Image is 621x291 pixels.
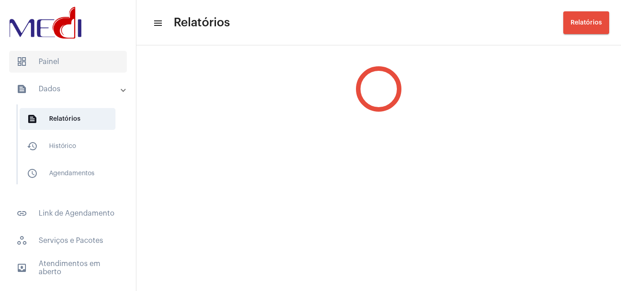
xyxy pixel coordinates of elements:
img: d3a1b5fa-500b-b90f-5a1c-719c20e9830b.png [7,5,84,41]
mat-icon: sidenav icon [16,84,27,94]
mat-icon: sidenav icon [153,18,162,29]
mat-icon: sidenav icon [16,262,27,273]
span: Painel [9,51,127,73]
mat-icon: sidenav icon [27,141,38,152]
button: Relatórios [563,11,609,34]
span: Serviços e Pacotes [9,230,127,252]
span: Relatórios [174,15,230,30]
span: Relatórios [20,108,115,130]
span: sidenav icon [16,56,27,67]
span: Agendamentos [20,163,115,184]
mat-icon: sidenav icon [27,113,38,124]
div: sidenav iconDados [5,100,136,197]
span: Link de Agendamento [9,202,127,224]
span: sidenav icon [16,235,27,246]
mat-expansion-panel-header: sidenav iconDados [5,78,136,100]
span: Histórico [20,135,115,157]
span: Atendimentos em aberto [9,257,127,279]
mat-panel-title: Dados [16,84,121,94]
mat-icon: sidenav icon [16,208,27,219]
mat-icon: sidenav icon [27,168,38,179]
span: Relatórios [571,20,602,26]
